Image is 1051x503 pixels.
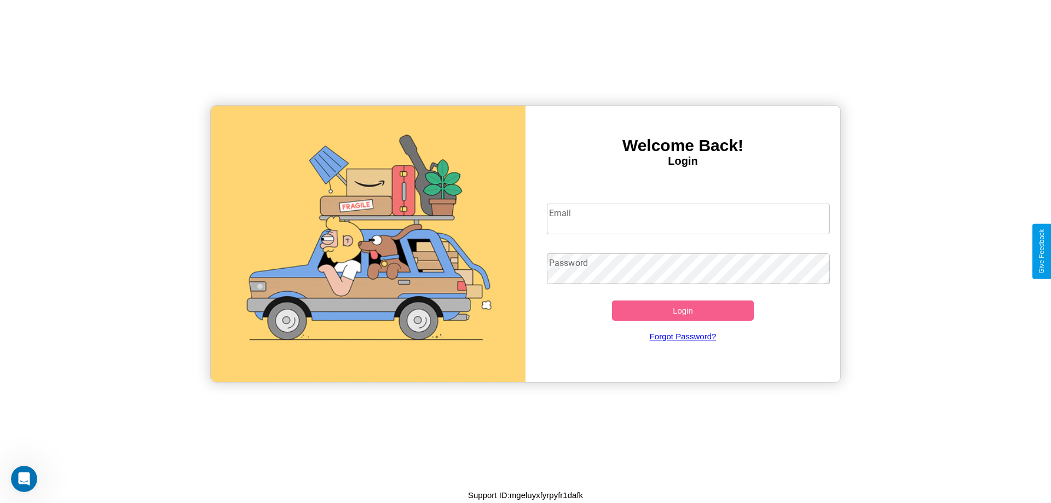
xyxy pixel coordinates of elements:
[525,155,840,167] h4: Login
[525,136,840,155] h3: Welcome Back!
[541,321,825,352] a: Forgot Password?
[11,466,37,492] iframe: Intercom live chat
[211,106,525,382] img: gif
[1038,229,1046,274] div: Give Feedback
[468,488,583,502] p: Support ID: mgeluyxfyrpyfr1dafk
[612,300,754,321] button: Login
